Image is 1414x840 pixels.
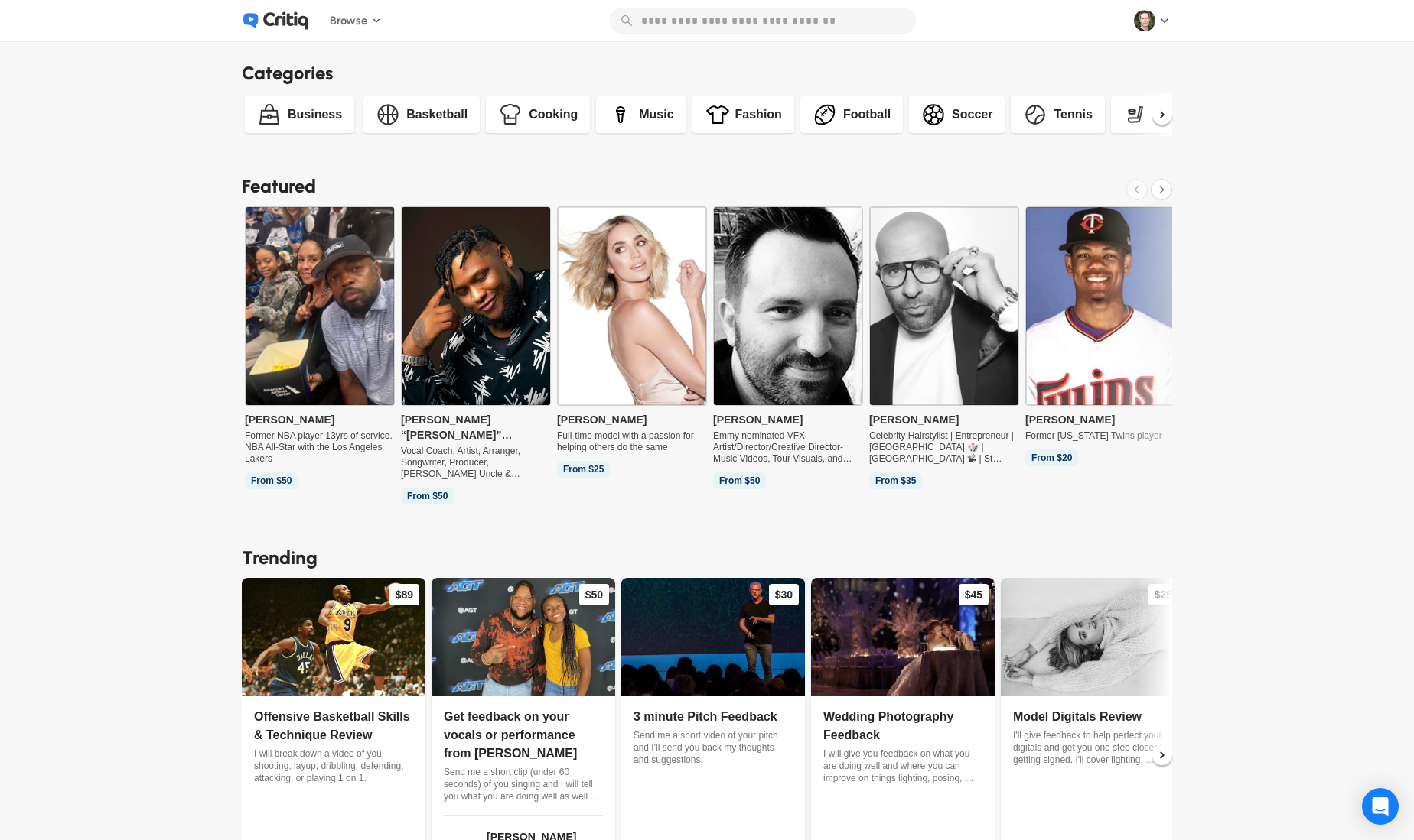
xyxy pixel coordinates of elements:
[843,105,891,124] div: Football
[242,544,1172,572] h2: Trending
[432,578,615,696] img: File
[634,729,793,766] p: Send me a short video of your pitch and I'll send you back my thoughts and suggestions.
[389,584,419,605] div: $89
[245,472,298,489] span: From $50
[1111,96,1210,133] a: Hockey
[401,412,551,443] span: [PERSON_NAME] “[PERSON_NAME]” [PERSON_NAME]
[713,430,863,465] span: Emmy nominated VFX Artist/Director/Creative Director- Music Videos, Tour Visuals, and VFX for fil...
[401,488,454,504] span: From $50
[1025,412,1175,427] span: [PERSON_NAME]
[557,412,707,427] span: [PERSON_NAME]
[735,105,782,124] div: Fashion
[596,96,686,133] a: Music
[245,430,395,465] span: Former NBA player 13yrs of service. NBA All-Star with the Los Angeles Lakers
[529,105,578,124] div: Cooking
[1026,207,1175,405] img: File
[557,430,707,453] span: Full-time model with a passion for helping others do the same
[254,710,410,741] span: Offensive Basketball Skills & Technique Review
[1025,430,1175,442] span: Former [US_STATE] Twins player
[444,710,577,760] span: Get feedback on your vocals or performance from [PERSON_NAME]
[242,173,316,200] h2: Featured
[869,472,922,489] span: From $35
[1013,729,1172,766] p: I'll give feedback to help perfect your digitals and get you one step closer to getting signed. I...
[959,584,989,605] div: $45
[769,584,799,605] div: $30
[634,710,777,723] span: 3 minute Pitch Feedback
[557,461,610,478] span: From $25
[713,412,863,427] span: [PERSON_NAME]
[402,207,550,405] img: File
[1013,710,1142,723] span: Model Digitals Review
[869,430,1019,465] span: Celebrity Hairstylist | Entrepreneur | [GEOGRAPHIC_DATA] 🎲 |[GEOGRAPHIC_DATA] 📽 | St Tropez 🏖 | C...
[823,710,953,741] span: Wedding Photography Feedback
[406,105,468,124] div: Basketball
[692,96,794,133] a: Fashion
[621,578,805,696] img: File
[1011,96,1104,133] a: Tennis
[869,412,1019,427] span: [PERSON_NAME]
[242,60,1172,87] h2: Categories
[444,766,603,803] p: Send me a short clip (under 60 seconds) of you singing and I will tell you what you are doing wel...
[714,207,862,405] img: File
[245,96,354,133] a: Business
[1025,449,1078,466] span: From $20
[639,105,673,124] div: Music
[558,207,706,405] img: File
[486,96,590,133] a: Cooking
[579,584,609,605] div: $50
[288,105,342,124] div: Business
[1362,788,1399,825] div: Open Intercom Messenger
[823,748,982,784] p: I will give you feedback on what you are doing well and where you can improve on things lighting,...
[1054,105,1092,124] div: Tennis
[811,578,995,696] img: File
[245,412,395,427] span: [PERSON_NAME]
[800,96,903,133] a: Football
[254,748,413,784] p: I will break down a video of you shooting, layup, dribbling, defending, attacking, or playing 1 o...
[952,105,992,124] div: Soccer
[401,446,551,480] span: Vocal Coach, Artist, Arranger, Songwriter, Producer, [PERSON_NAME] Uncle & [PERSON_NAME] Duo, AGT...
[870,207,1018,405] img: File
[363,96,480,133] a: Basketball
[1001,578,1184,696] img: File
[909,96,1005,133] a: Soccer
[246,207,394,405] img: File
[330,12,367,30] span: Browse
[242,578,425,696] img: File
[713,472,766,489] span: From $50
